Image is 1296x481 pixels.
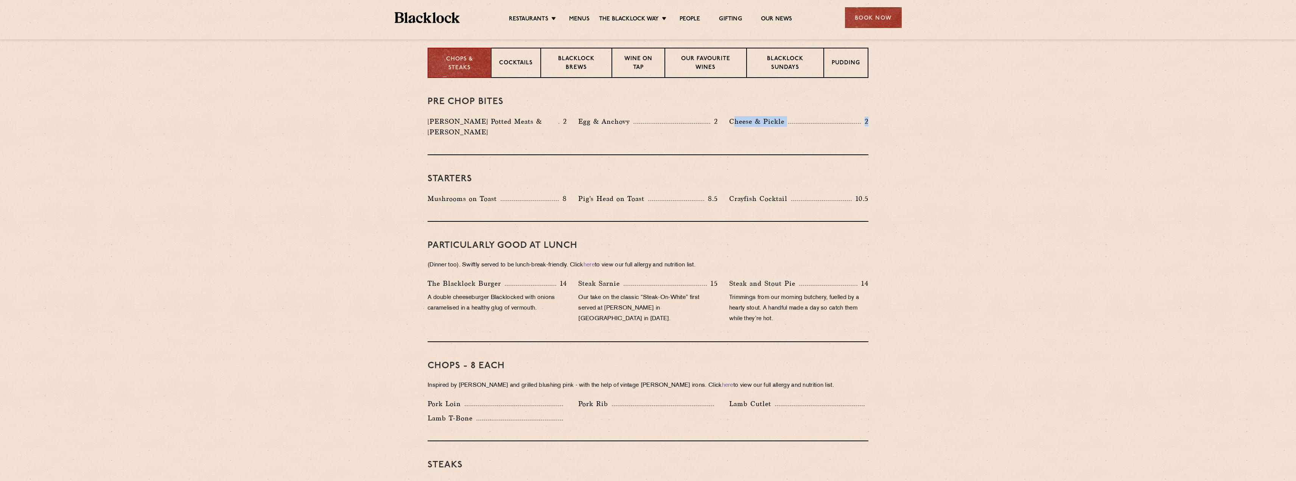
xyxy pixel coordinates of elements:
[852,194,868,204] p: 10.5
[673,55,738,73] p: Our favourite wines
[428,293,567,314] p: A double cheeseburger Blacklocked with onions caramelised in a healthy glug of vermouth.
[704,194,718,204] p: 8.5
[578,293,717,324] p: Our take on the classic “Steak-On-White” first served at [PERSON_NAME] in [GEOGRAPHIC_DATA] in [D...
[428,97,868,107] h3: Pre Chop Bites
[436,55,483,72] p: Chops & Steaks
[729,278,799,289] p: Steak and Stout Pie
[680,16,700,24] a: People
[729,116,788,127] p: Cheese & Pickle
[428,116,559,137] p: [PERSON_NAME] Potted Meats & [PERSON_NAME]
[722,383,733,388] a: here
[428,398,465,409] p: Pork Loin
[509,16,548,24] a: Restaurants
[428,460,868,470] h3: Steaks
[428,260,868,271] p: (Dinner too). Swiftly served to be lunch-break-friendly. Click to view our full allergy and nutri...
[599,16,659,24] a: The Blacklock Way
[729,293,868,324] p: Trimmings from our morning butchery, fuelled by a hearty stout. A handful made a day so catch the...
[428,278,505,289] p: The Blacklock Burger
[583,262,595,268] a: here
[729,193,791,204] p: Crayfish Cocktail
[761,16,792,24] a: Our News
[832,59,860,68] p: Pudding
[569,16,590,24] a: Menus
[395,12,460,23] img: BL_Textured_Logo-footer-cropped.svg
[578,278,624,289] p: Steak Sarnie
[549,55,604,73] p: Blacklock Brews
[556,279,567,288] p: 14
[620,55,657,73] p: Wine on Tap
[428,241,868,251] h3: PARTICULARLY GOOD AT LUNCH
[428,174,868,184] h3: Starters
[559,194,567,204] p: 8
[707,279,718,288] p: 15
[578,193,648,204] p: Pig's Head on Toast
[845,7,902,28] div: Book Now
[755,55,816,73] p: Blacklock Sundays
[578,116,633,127] p: Egg & Anchovy
[857,279,868,288] p: 14
[428,361,868,371] h3: Chops - 8 each
[559,117,567,126] p: 2
[428,380,868,391] p: Inspired by [PERSON_NAME] and grilled blushing pink - with the help of vintage [PERSON_NAME] iron...
[729,398,775,409] p: Lamb Cutlet
[861,117,868,126] p: 2
[719,16,742,24] a: Gifting
[710,117,718,126] p: 2
[578,398,612,409] p: Pork Rib
[428,193,501,204] p: Mushrooms on Toast
[428,413,476,423] p: Lamb T-Bone
[499,59,533,68] p: Cocktails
